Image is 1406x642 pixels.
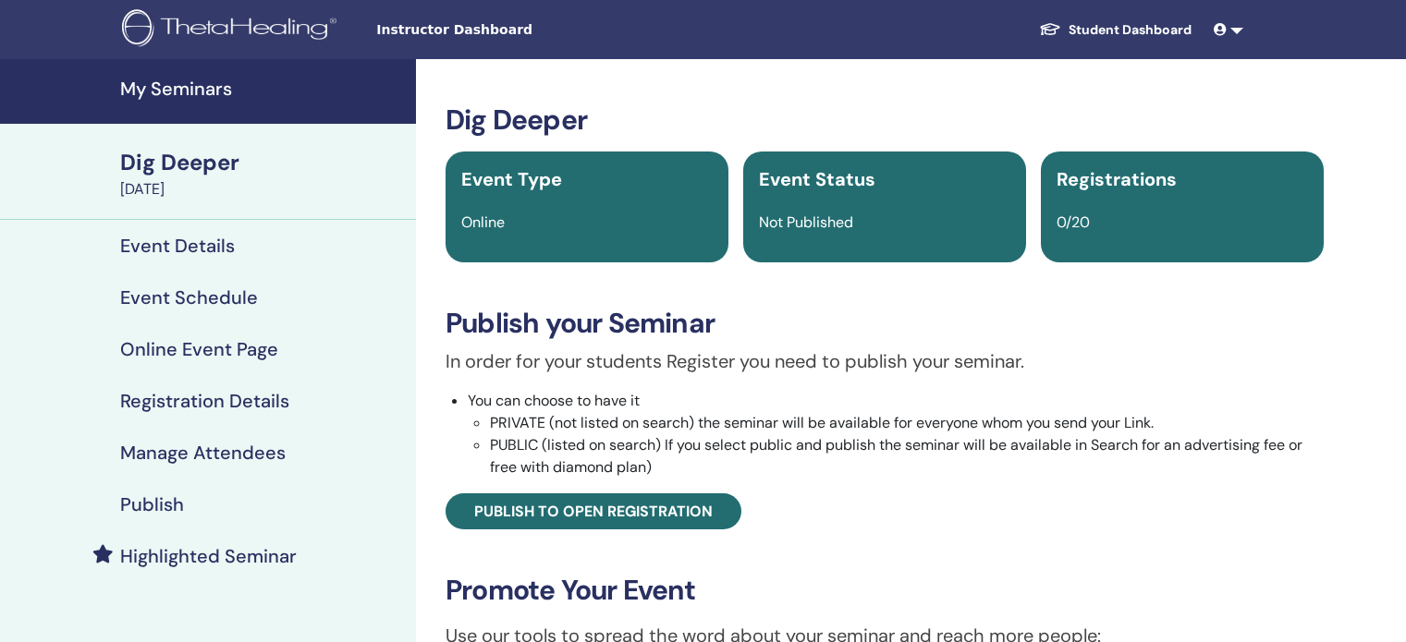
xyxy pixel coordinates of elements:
div: Dig Deeper [120,147,405,178]
span: Event Status [759,167,875,191]
h4: My Seminars [120,78,405,100]
div: [DATE] [120,178,405,200]
span: Not Published [759,212,853,232]
img: logo.png [122,9,343,51]
span: Online [461,212,505,232]
span: 0/20 [1057,212,1090,232]
h4: Event Details [120,235,235,257]
h3: Publish your Seminar [446,307,1324,340]
span: Instructor Dashboard [376,20,654,40]
span: Registrations [1057,167,1177,191]
li: PRIVATE (not listed on search) the seminar will be available for everyone whom you send your Link. [490,412,1324,434]
h4: Online Event Page [120,338,278,360]
li: You can choose to have it [468,390,1324,478]
h4: Registration Details [120,390,289,412]
h3: Promote Your Event [446,574,1324,607]
p: In order for your students Register you need to publish your seminar. [446,347,1324,375]
span: Publish to open registration [474,502,713,521]
a: Publish to open registration [446,493,741,529]
h4: Publish [120,493,184,515]
h4: Manage Attendees [120,442,286,464]
h4: Event Schedule [120,286,258,309]
a: Dig Deeper[DATE] [109,147,416,200]
li: PUBLIC (listed on search) If you select public and publish the seminar will be available in Searc... [490,434,1324,478]
img: graduation-cap-white.svg [1039,21,1061,37]
h4: Highlighted Seminar [120,545,297,567]
a: Student Dashboard [1024,13,1206,47]
h3: Dig Deeper [446,103,1324,137]
span: Event Type [461,167,562,191]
